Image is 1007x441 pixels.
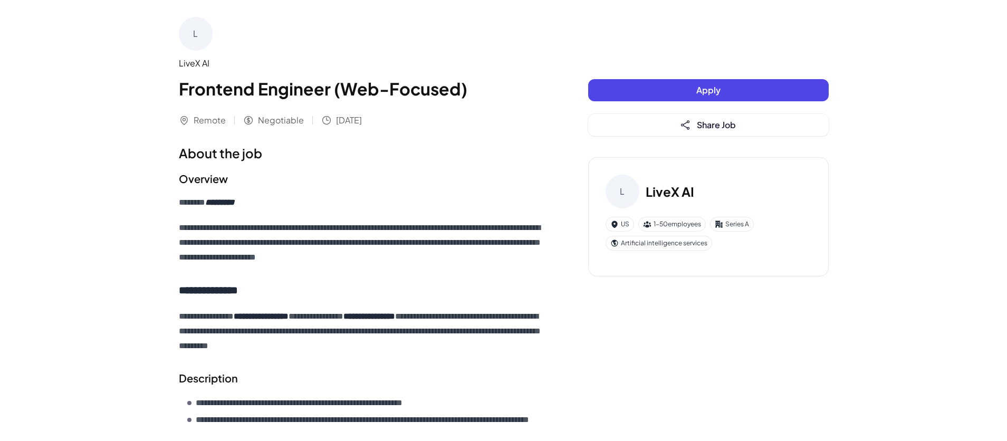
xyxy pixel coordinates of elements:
span: Apply [696,84,721,95]
div: Artificial intelligence services [606,236,712,251]
h2: Description [179,370,546,386]
button: Apply [588,79,829,101]
div: Series A [710,217,754,232]
h3: LiveX AI [646,182,694,201]
span: Negotiable [258,114,304,127]
h2: Overview [179,171,546,187]
div: L [179,17,213,51]
button: Share Job [588,114,829,136]
span: [DATE] [336,114,362,127]
span: Share Job [697,119,736,130]
span: Remote [194,114,226,127]
div: 1-50 employees [638,217,706,232]
div: L [606,175,639,208]
div: US [606,217,634,232]
div: LiveX AI [179,57,546,70]
h1: Frontend Engineer (Web-Focused) [179,76,546,101]
h1: About the job [179,143,546,162]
